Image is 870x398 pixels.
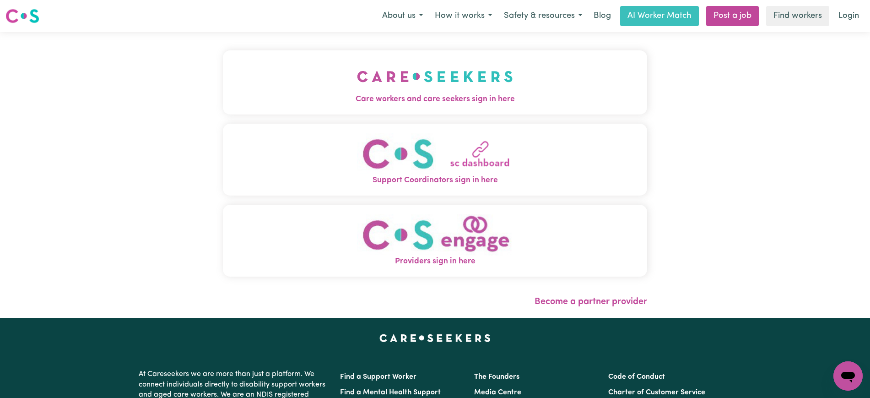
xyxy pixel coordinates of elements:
button: Safety & resources [498,6,588,26]
span: Care workers and care seekers sign in here [223,93,647,105]
img: Careseekers logo [5,8,39,24]
a: Media Centre [474,389,521,396]
iframe: Button to launch messaging window [833,361,863,391]
button: Support Coordinators sign in here [223,124,647,196]
a: Become a partner provider [535,297,647,306]
button: How it works [429,6,498,26]
a: Find a Support Worker [340,373,416,381]
a: Code of Conduct [608,373,665,381]
a: Careseekers home page [379,334,491,342]
a: The Founders [474,373,519,381]
button: Providers sign in here [223,205,647,277]
a: AI Worker Match [620,6,699,26]
span: Providers sign in here [223,256,647,267]
a: Login [833,6,865,26]
a: Post a job [706,6,759,26]
a: Charter of Customer Service [608,389,705,396]
button: About us [376,6,429,26]
span: Support Coordinators sign in here [223,174,647,186]
a: Find workers [766,6,829,26]
a: Blog [588,6,616,26]
a: Careseekers logo [5,5,39,27]
button: Care workers and care seekers sign in here [223,50,647,114]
